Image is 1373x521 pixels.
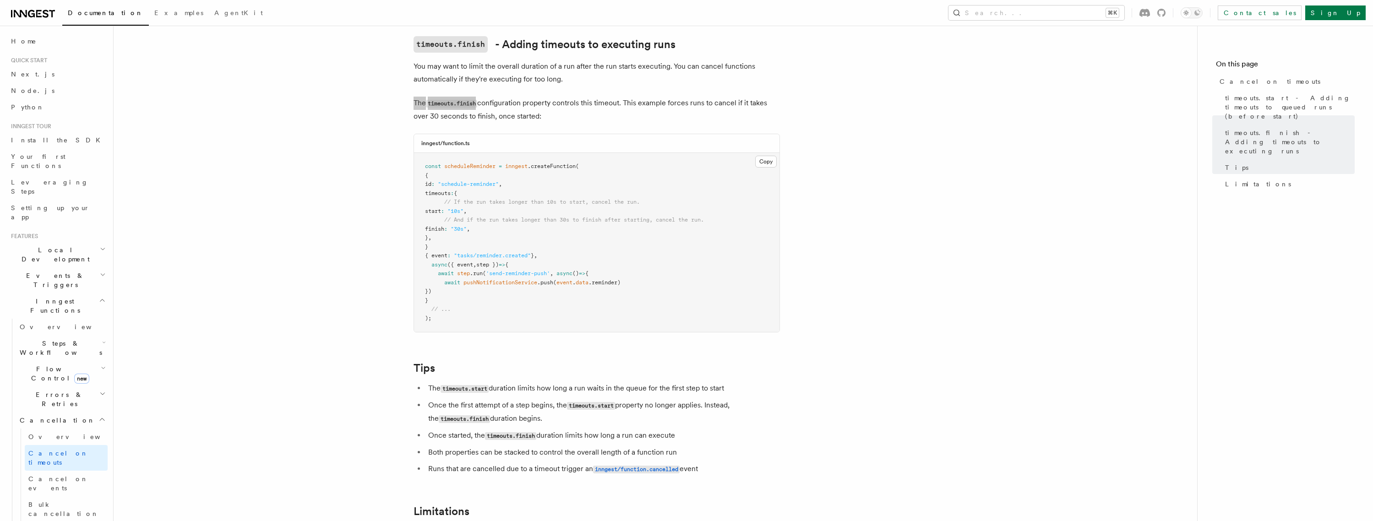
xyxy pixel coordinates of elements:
span: Overview [20,323,114,331]
li: Both properties can be stacked to control the overall length of a function run [425,446,780,459]
h3: inngest/function.ts [421,140,470,147]
a: Contact sales [1218,5,1302,20]
span: const [425,163,441,169]
span: = [499,163,502,169]
span: // ... [431,306,451,312]
a: Limitations [1221,176,1355,192]
span: .reminder) [588,279,621,286]
button: Local Development [7,242,108,267]
span: Cancel on timeouts [28,450,88,466]
a: Cancel on timeouts [25,445,108,471]
span: pushNotificationService [463,279,537,286]
code: timeouts.finish [439,415,490,423]
span: , [534,252,537,259]
span: data [576,279,588,286]
span: step }) [476,261,499,268]
button: Toggle dark mode [1181,7,1203,18]
span: AgentKit [214,9,263,16]
span: Cancel on timeouts [1220,77,1320,86]
a: Sign Up [1305,5,1366,20]
span: ( [553,279,556,286]
code: timeouts.start [567,402,615,410]
a: Python [7,99,108,115]
a: Documentation [62,3,149,26]
span: new [74,374,89,384]
a: Home [7,33,108,49]
span: timeouts.start - Adding timeouts to queued runs (before start) [1225,93,1355,121]
a: Overview [16,319,108,335]
span: finish [425,226,444,232]
a: AgentKit [209,3,268,25]
span: scheduleReminder [444,163,496,169]
span: Next.js [11,71,54,78]
a: Tips [414,362,435,374]
span: Your first Functions [11,153,65,169]
span: } [425,234,428,241]
code: timeouts.finish [414,36,488,53]
span: await [444,279,460,286]
span: Local Development [7,245,100,264]
a: Leveraging Steps [7,174,108,200]
span: } [425,297,428,304]
li: The duration limits how long a run waits in the queue for the first step to start [425,382,780,395]
span: : [451,190,454,196]
span: Python [11,103,44,111]
span: Bulk cancellation [28,501,99,517]
h4: On this page [1216,59,1355,73]
span: , [499,181,502,187]
span: { event [425,252,447,259]
span: } [425,244,428,250]
span: start [425,208,441,214]
button: Inngest Functions [7,293,108,319]
button: Flow Controlnew [16,361,108,386]
a: Overview [25,429,108,445]
span: "tasks/reminder.created" [454,252,531,259]
span: , [467,226,470,232]
span: Inngest tour [7,123,51,130]
span: await [438,270,454,277]
span: "schedule-reminder" [438,181,499,187]
a: timeouts.finish - Adding timeouts to executing runs [1221,125,1355,159]
a: Your first Functions [7,148,108,174]
span: Cancel on events [28,475,88,492]
a: inngest/function.cancelled [593,464,680,473]
a: Cancel on timeouts [1216,73,1355,90]
span: : [441,208,444,214]
span: Leveraging Steps [11,179,88,195]
span: => [579,270,585,277]
code: timeouts.finish [426,100,477,108]
a: Cancel on events [25,471,108,496]
span: } [531,252,534,259]
span: // If the run takes longer than 10s to start, cancel the run. [444,199,640,205]
button: Events & Triggers [7,267,108,293]
span: , [463,208,467,214]
span: : [431,181,435,187]
span: step [457,270,470,277]
span: inngest [505,163,528,169]
span: () [572,270,579,277]
kbd: ⌘K [1106,8,1119,17]
span: Documentation [68,9,143,16]
span: "30s" [451,226,467,232]
span: Setting up your app [11,204,90,221]
button: Search...⌘K [948,5,1124,20]
span: Steps & Workflows [16,339,102,357]
li: Runs that are cancelled due to a timeout trigger an event [425,462,780,476]
span: Errors & Retries [16,390,99,408]
span: . [572,279,576,286]
span: async [556,270,572,277]
span: Inngest Functions [7,297,99,315]
a: Tips [1221,159,1355,176]
span: { [585,270,588,277]
span: .push [537,279,553,286]
a: Next.js [7,66,108,82]
button: Cancellation [16,412,108,429]
a: Setting up your app [7,200,108,225]
a: timeouts.finish- Adding timeouts to executing runs [414,36,676,53]
span: timeouts [425,190,451,196]
span: Cancellation [16,416,95,425]
code: timeouts.finish [485,432,536,440]
span: : [444,226,447,232]
span: ( [576,163,579,169]
span: Limitations [1225,179,1291,189]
